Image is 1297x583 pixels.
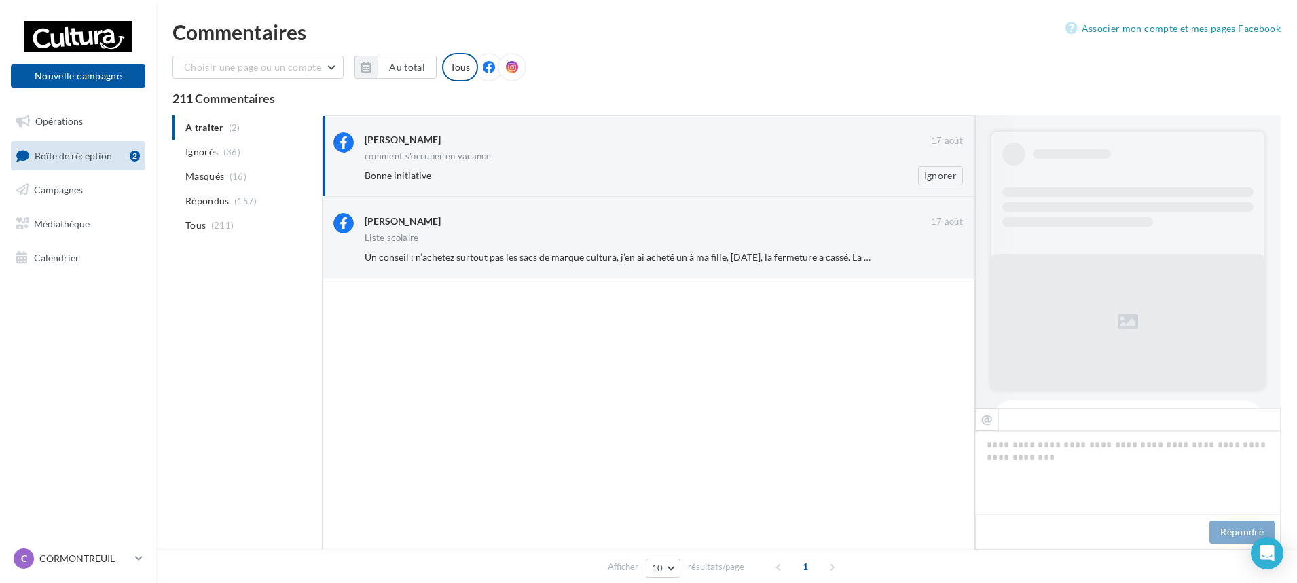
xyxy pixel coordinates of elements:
button: Au total [354,56,437,79]
span: Bonne initiative [365,170,431,181]
a: Médiathèque [8,210,148,238]
span: Médiathèque [34,218,90,229]
button: Au total [378,56,437,79]
span: Boîte de réception [35,149,112,161]
span: Répondus [185,194,230,208]
button: Nouvelle campagne [11,64,145,88]
div: Open Intercom Messenger [1251,537,1283,569]
span: Tous [185,219,206,232]
a: Boîte de réception2 [8,141,148,170]
button: Choisir une page ou un compte [172,56,344,79]
span: 17 août [931,135,963,147]
div: 2 [130,151,140,162]
div: Commentaires [172,22,1281,42]
a: Calendrier [8,244,148,272]
span: 1 [794,556,816,578]
span: (157) [234,195,257,206]
span: Afficher [608,561,638,573]
span: résultats/page [688,561,744,573]
div: 211 Commentaires [172,92,1281,105]
button: 10 [646,559,680,578]
div: [PERSON_NAME] [365,133,441,147]
div: Tous [442,53,478,81]
span: (211) [211,220,234,231]
span: Ignorés [185,145,218,159]
a: C CORMONTREUIL [11,546,145,571]
span: Campagnes [34,184,83,195]
div: Liste scolaire [365,233,419,242]
span: Opérations [35,115,83,127]
button: Ignorer [918,166,963,185]
a: Associer mon compte et mes pages Facebook [1065,20,1281,37]
span: 17 août [931,216,963,228]
span: (16) [230,171,246,182]
span: C [21,552,27,565]
span: 10 [652,563,663,573]
span: (36) [223,147,240,157]
span: Masqués [185,170,224,183]
button: Répondre [1209,521,1275,544]
div: [PERSON_NAME] [365,214,441,228]
span: Calendrier [34,251,79,263]
span: Choisir une page ou un compte [184,61,321,73]
p: CORMONTREUIL [39,552,130,565]
div: comment s'occuper en vacance [365,152,491,161]
a: Opérations [8,107,148,136]
a: Campagnes [8,176,148,204]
